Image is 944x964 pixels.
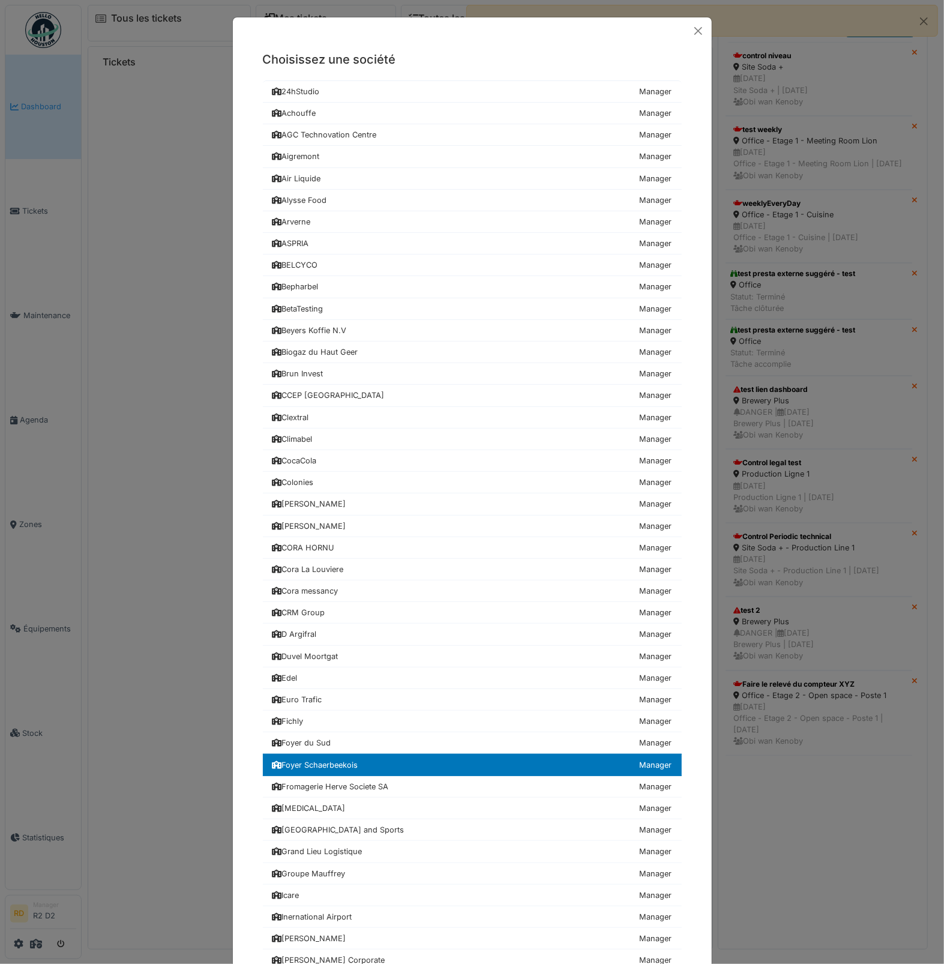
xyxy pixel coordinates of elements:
[272,737,331,749] div: Foyer du Sud
[640,868,672,879] div: Manager
[263,516,682,537] a: [PERSON_NAME] Manager
[272,933,346,944] div: [PERSON_NAME]
[263,624,682,645] a: D Argifral Manager
[263,407,682,429] a: Clextral Manager
[263,124,682,146] a: AGC Technovation Centre Manager
[690,22,707,40] button: Close
[272,585,338,597] div: Cora messancy
[272,194,327,206] div: Alysse Food
[640,477,672,488] div: Manager
[272,846,362,857] div: Grand Lieu Logistique
[263,885,682,906] a: Icare Manager
[640,346,672,358] div: Manager
[263,168,682,190] a: Air Liquide Manager
[272,455,317,466] div: CocaCola
[263,146,682,167] a: Aigremont Manager
[640,542,672,553] div: Manager
[272,868,346,879] div: Groupe Mauffrey
[272,651,338,662] div: Duvel Moortgat
[272,911,352,923] div: Inernational Airport
[263,103,682,124] a: Achouffe Manager
[640,846,672,857] div: Manager
[272,325,347,336] div: Beyers Koffie N.V
[640,672,672,684] div: Manager
[640,325,672,336] div: Manager
[272,216,311,227] div: Arverne
[263,50,682,68] h5: Choisissez une société
[640,694,672,705] div: Manager
[272,368,323,379] div: Brun Invest
[640,86,672,97] div: Manager
[263,863,682,885] a: Groupe Mauffrey Manager
[272,346,358,358] div: Biogaz du Haut Geer
[263,732,682,754] a: Foyer du Sud Manager
[263,298,682,320] a: BetaTesting Manager
[640,412,672,423] div: Manager
[640,498,672,510] div: Manager
[272,303,323,315] div: BetaTesting
[263,776,682,798] a: Fromagerie Herve Societe SA Manager
[263,342,682,363] a: Biogaz du Haut Geer Manager
[272,86,320,97] div: 24hStudio
[263,580,682,602] a: Cora messancy Manager
[640,151,672,162] div: Manager
[263,602,682,624] a: CRM Group Manager
[640,390,672,401] div: Manager
[640,911,672,923] div: Manager
[263,711,682,732] a: Fichly Manager
[272,281,319,292] div: Bepharbel
[640,259,672,271] div: Manager
[263,276,682,298] a: Bepharbel Manager
[263,385,682,406] a: CCEP [GEOGRAPHIC_DATA] Manager
[263,429,682,450] a: Climabel Manager
[263,450,682,472] a: CocaCola Manager
[272,412,309,423] div: Clextral
[272,433,313,445] div: Climabel
[263,667,682,689] a: Edel Manager
[263,211,682,233] a: Arverne Manager
[272,151,320,162] div: Aigremont
[272,694,322,705] div: Euro Trafic
[272,520,346,532] div: [PERSON_NAME]
[640,173,672,184] div: Manager
[272,564,344,575] div: Cora La Louviere
[263,255,682,276] a: BELCYCO Manager
[640,824,672,836] div: Manager
[263,906,682,928] a: Inernational Airport Manager
[272,672,298,684] div: Edel
[272,238,309,249] div: ASPRIA
[640,651,672,662] div: Manager
[263,320,682,342] a: Beyers Koffie N.V Manager
[640,890,672,901] div: Manager
[263,841,682,863] a: Grand Lieu Logistique Manager
[640,933,672,944] div: Manager
[263,493,682,515] a: [PERSON_NAME] Manager
[640,628,672,640] div: Manager
[272,715,304,727] div: Fichly
[272,607,325,618] div: CRM Group
[272,259,318,271] div: BELCYCO
[640,107,672,119] div: Manager
[272,781,389,792] div: Fromagerie Herve Societe SA
[640,564,672,575] div: Manager
[263,798,682,819] a: [MEDICAL_DATA] Manager
[272,477,314,488] div: Colonies
[272,824,404,836] div: [GEOGRAPHIC_DATA] and Sports
[640,216,672,227] div: Manager
[263,80,682,103] a: 24hStudio Manager
[263,190,682,211] a: Alysse Food Manager
[272,890,299,901] div: Icare
[263,472,682,493] a: Colonies Manager
[640,281,672,292] div: Manager
[263,537,682,559] a: CORA HORNU Manager
[640,759,672,771] div: Manager
[640,455,672,466] div: Manager
[640,238,672,249] div: Manager
[272,803,346,814] div: [MEDICAL_DATA]
[640,129,672,140] div: Manager
[263,928,682,950] a: [PERSON_NAME] Manager
[263,233,682,255] a: ASPRIA Manager
[272,173,321,184] div: Air Liquide
[640,520,672,532] div: Manager
[640,194,672,206] div: Manager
